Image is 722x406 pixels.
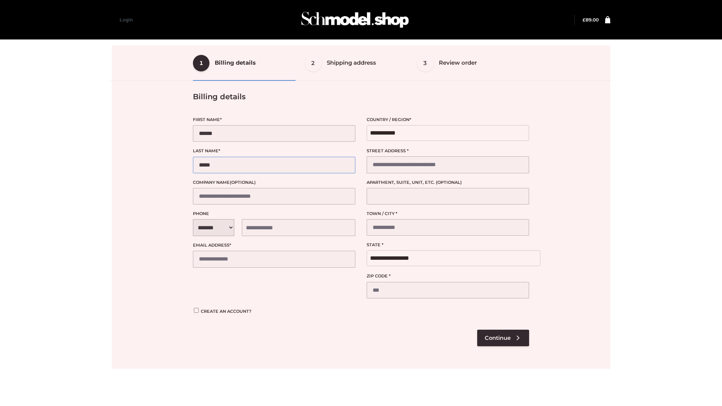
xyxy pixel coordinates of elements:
a: Login [120,17,133,23]
a: £89.00 [582,17,599,23]
span: £ [582,17,585,23]
img: Schmodel Admin 964 [299,5,411,35]
bdi: 89.00 [582,17,599,23]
